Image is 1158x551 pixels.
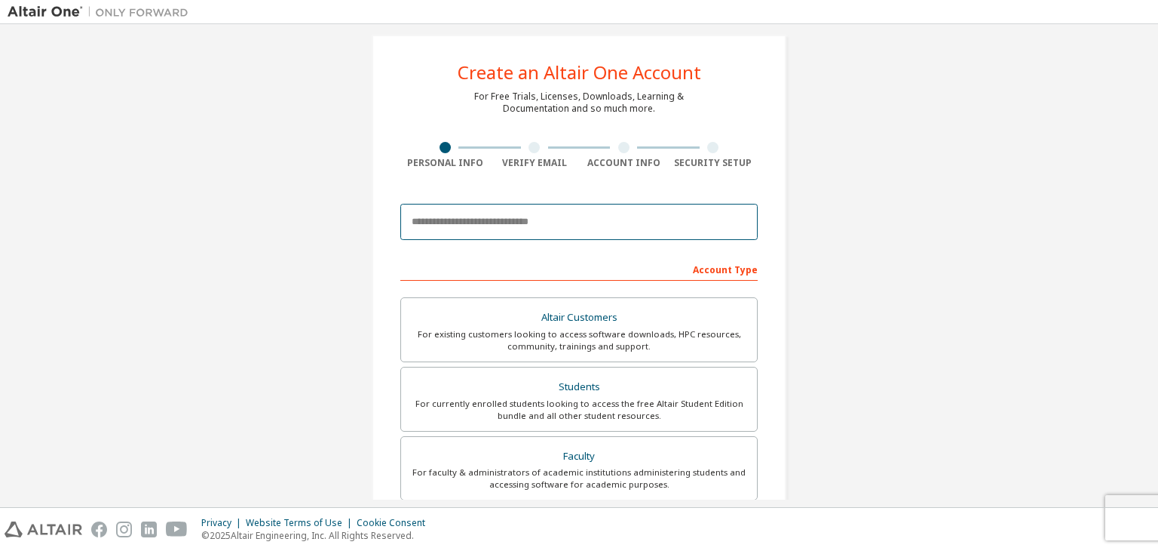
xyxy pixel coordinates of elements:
div: Website Terms of Use [246,517,357,529]
img: youtube.svg [166,522,188,537]
div: Cookie Consent [357,517,434,529]
div: Create an Altair One Account [458,63,701,82]
img: facebook.svg [91,522,107,537]
div: Altair Customers [410,307,748,328]
div: Privacy [201,517,246,529]
img: altair_logo.svg [5,522,82,537]
img: Altair One [8,5,196,20]
div: For Free Trials, Licenses, Downloads, Learning & Documentation and so much more. [474,91,684,115]
div: For currently enrolled students looking to access the free Altair Student Edition bundle and all ... [410,398,748,422]
div: Account Type [400,257,758,281]
div: Account Info [579,157,669,169]
div: Personal Info [400,157,490,169]
div: For existing customers looking to access software downloads, HPC resources, community, trainings ... [410,328,748,352]
div: Security Setup [669,157,758,169]
p: © 2025 Altair Engineering, Inc. All Rights Reserved. [201,529,434,542]
img: instagram.svg [116,522,132,537]
div: Faculty [410,446,748,467]
img: linkedin.svg [141,522,157,537]
div: Students [410,377,748,398]
div: For faculty & administrators of academic institutions administering students and accessing softwa... [410,466,748,491]
div: Verify Email [490,157,580,169]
